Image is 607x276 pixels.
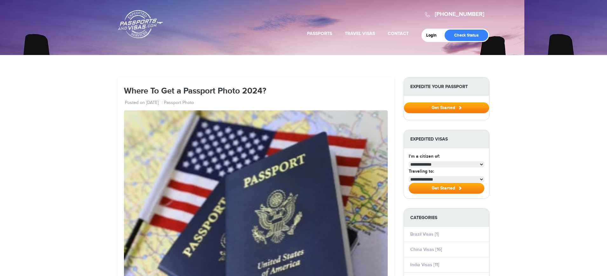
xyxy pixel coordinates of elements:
[409,153,440,160] label: I'm a citizen of:
[307,31,332,36] a: Passports
[410,262,439,267] a: India Visas [11]
[435,11,484,18] a: [PHONE_NUMBER]
[409,168,434,175] label: Traveling to:
[410,231,439,237] a: Brazil Visas [1]
[409,183,484,194] button: Get Started
[164,100,194,106] a: Passport Photo
[404,78,489,96] strong: Expedite Your Passport
[404,102,489,113] button: Get Started
[125,100,163,106] li: Posted on [DATE]
[124,87,388,96] h1: Where To Get a Passport Photo 2024?
[404,209,489,227] strong: Categories
[118,10,163,38] a: Passports & [DOMAIN_NAME]
[445,30,488,41] a: Check Status
[345,31,375,36] a: Travel Visas
[426,33,441,38] a: Login
[410,247,442,252] a: China Visas [16]
[404,130,489,148] strong: Expedited Visas
[388,31,409,36] a: Contact
[404,105,489,110] a: Get Started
